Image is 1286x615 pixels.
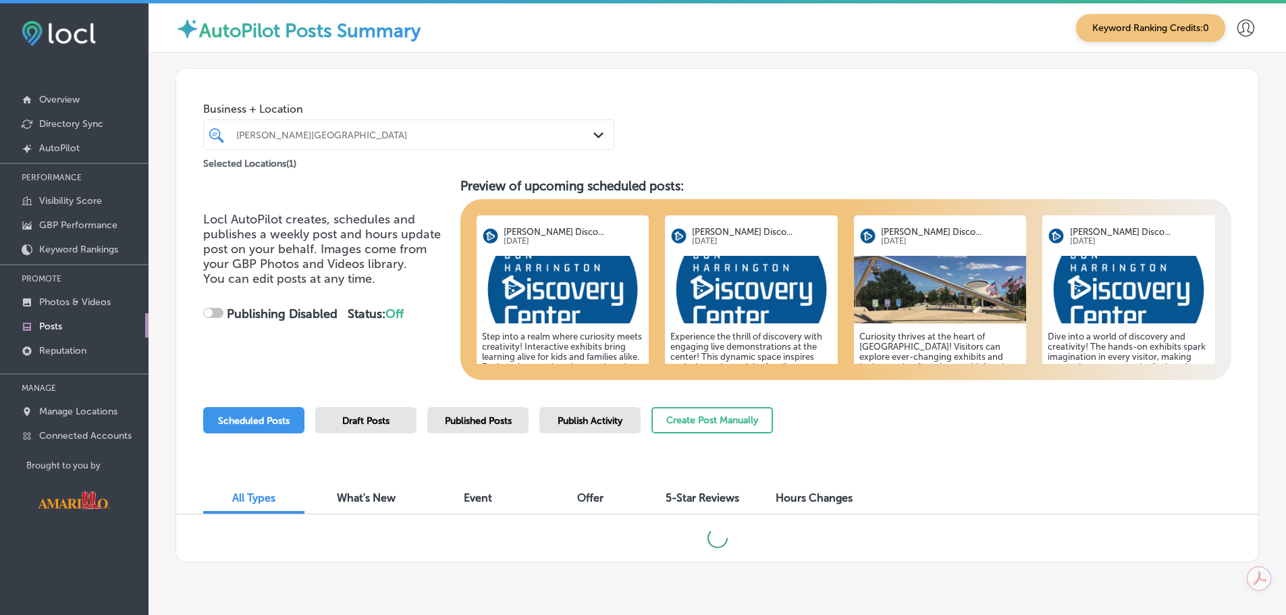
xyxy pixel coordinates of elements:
div: [PERSON_NAME][GEOGRAPHIC_DATA] [236,129,595,140]
label: AutoPilot Posts Summary [199,20,421,42]
span: Business + Location [203,103,614,115]
p: Posts [39,321,62,332]
p: Connected Accounts [39,430,132,442]
h5: Curiosity thrives at the heart of [GEOGRAPHIC_DATA]! Visitors can explore ever-changing exhibits ... [859,331,1021,453]
img: logo [859,228,876,244]
span: Event [464,491,492,504]
span: Draft Posts [342,415,390,427]
h5: Experience the thrill of discovery with engaging live demonstrations at the center! This dynamic ... [670,331,832,443]
img: 17577054296de4c396-2f33-4d9f-9b14-ebea70ba0ef2_2023-10-02.png [477,256,649,323]
img: 1757705430ce5cb4e0-239e-4c19-8c66-a5f12878f10d_Helium.JPG [854,256,1027,323]
h3: Preview of upcoming scheduled posts: [460,178,1231,194]
h5: Dive into a world of discovery and creativity! The hands-on exhibits spark imagination in every v... [1048,331,1210,443]
p: AutoPilot [39,142,80,154]
span: 5-Star Reviews [666,491,739,504]
p: [DATE] [881,237,1021,246]
img: logo [670,228,687,244]
p: Reputation [39,345,86,356]
span: You can edit posts at any time. [203,271,375,286]
span: Publish Activity [558,415,622,427]
p: [PERSON_NAME] Disco... [1070,227,1210,237]
strong: Publishing Disabled [227,306,338,321]
p: [PERSON_NAME] Disco... [504,227,643,237]
p: [DATE] [504,237,643,246]
p: [PERSON_NAME] Disco... [692,227,832,237]
span: Keyword Ranking Credits: 0 [1076,14,1225,42]
p: Directory Sync [39,118,103,130]
span: Hours Changes [776,491,853,504]
span: All Types [232,491,275,504]
p: Keyword Rankings [39,244,118,255]
span: Published Posts [445,415,512,427]
p: Photos & Videos [39,296,111,308]
button: Create Post Manually [651,407,773,433]
span: What's New [337,491,396,504]
span: Locl AutoPilot creates, schedules and publishes a weekly post and hours update post on your behal... [203,212,441,271]
span: Offer [577,491,604,504]
img: Visit Amarillo [26,481,121,519]
h5: Step into a realm where curiosity meets creativity! Interactive exhibits bring learning alive for... [482,331,644,443]
span: Scheduled Posts [218,415,290,427]
img: fda3e92497d09a02dc62c9cd864e3231.png [22,21,96,46]
img: logo [1048,228,1065,244]
p: Selected Locations ( 1 ) [203,153,296,169]
span: Off [385,306,404,321]
p: [PERSON_NAME] Disco... [881,227,1021,237]
p: Brought to you by [26,460,149,471]
p: [DATE] [1070,237,1210,246]
p: [DATE] [692,237,832,246]
img: 17577054296de4c396-2f33-4d9f-9b14-ebea70ba0ef2_2023-10-02.png [665,256,838,323]
p: Manage Locations [39,406,117,417]
img: autopilot-icon [176,17,199,41]
strong: Status: [348,306,404,321]
p: GBP Performance [39,219,117,231]
p: Visibility Score [39,195,102,207]
p: Overview [39,94,80,105]
img: 17577054296de4c396-2f33-4d9f-9b14-ebea70ba0ef2_2023-10-02.png [1042,256,1215,323]
img: logo [482,228,499,244]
